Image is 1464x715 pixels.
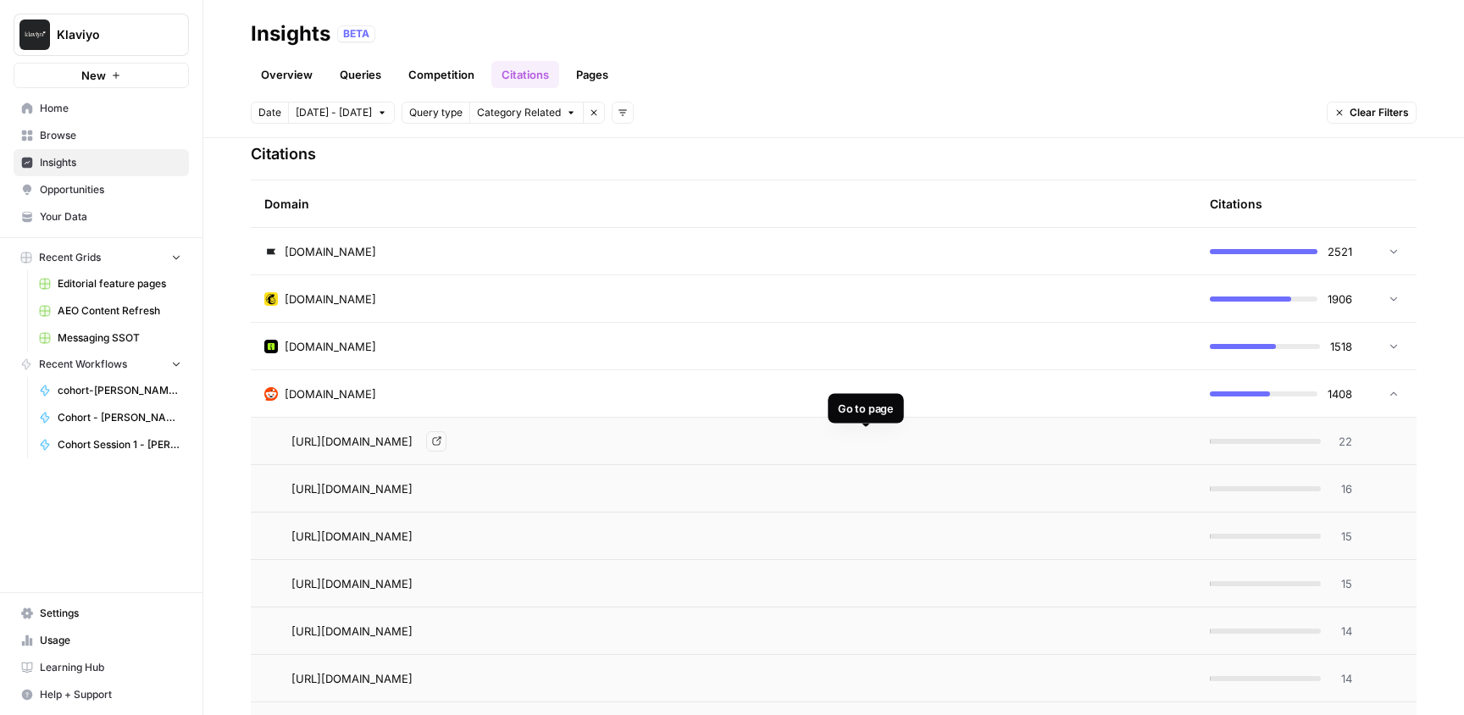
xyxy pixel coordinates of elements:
span: Klaviyo [57,26,159,43]
span: 2521 [1328,243,1352,260]
a: Competition [398,61,485,88]
span: Home [40,101,181,116]
span: AEO Content Refresh [58,303,181,319]
span: Messaging SSOT [58,330,181,346]
span: [URL][DOMAIN_NAME] [291,670,413,687]
button: Clear Filters [1327,102,1417,124]
button: [DATE] - [DATE] [288,102,395,124]
a: Messaging SSOT [31,324,189,352]
img: or48ckoj2dr325ui2uouqhqfwspy [264,340,278,353]
div: Domain [264,180,1183,227]
button: Category Related [469,102,583,124]
div: Citations [1210,180,1262,227]
button: Help + Support [14,681,189,708]
span: 14 [1331,670,1352,687]
span: 1408 [1328,385,1352,402]
button: Recent Workflows [14,352,189,377]
span: Editorial feature pages [58,276,181,291]
a: Overview [251,61,323,88]
img: d03zj4el0aa7txopwdneenoutvcu [264,245,278,258]
span: [URL][DOMAIN_NAME] [291,433,413,450]
button: Recent Grids [14,245,189,270]
span: [DATE] - [DATE] [296,105,372,120]
a: Pages [566,61,618,88]
span: Insights [40,155,181,170]
span: 16 [1331,480,1352,497]
a: Home [14,95,189,122]
span: Help + Support [40,687,181,702]
div: BETA [337,25,375,42]
img: Klaviyo Logo [19,19,50,50]
div: Insights [251,20,330,47]
span: 1518 [1330,338,1352,355]
a: AEO Content Refresh [31,297,189,324]
span: 22 [1331,433,1352,450]
span: New [81,67,106,84]
span: 14 [1331,623,1352,640]
a: Opportunities [14,176,189,203]
span: [URL][DOMAIN_NAME] [291,623,413,640]
a: Your Data [14,203,189,230]
img: m2cl2pnoess66jx31edqk0jfpcfn [264,387,278,401]
span: Clear Filters [1350,105,1409,120]
span: Category Related [477,105,561,120]
span: Learning Hub [40,660,181,675]
span: Your Data [40,209,181,224]
span: 1906 [1328,291,1352,308]
span: Recent Grids [39,250,101,265]
span: 15 [1331,575,1352,592]
span: [URL][DOMAIN_NAME] [291,480,413,497]
a: Learning Hub [14,654,189,681]
span: [DOMAIN_NAME] [285,291,376,308]
a: Browse [14,122,189,149]
a: Usage [14,627,189,654]
span: Cohort - [PERSON_NAME] Workflow Test (Meta desc. existing blog) [58,410,181,425]
span: [URL][DOMAIN_NAME] [291,528,413,545]
a: Settings [14,600,189,627]
a: Queries [330,61,391,88]
span: Settings [40,606,181,621]
a: Cohort Session 1 - [PERSON_NAME] blog metadescription [31,431,189,458]
button: New [14,63,189,88]
img: pg21ys236mnd3p55lv59xccdo3xy [264,292,278,306]
span: Recent Workflows [39,357,127,372]
a: Citations [491,61,559,88]
span: Browse [40,128,181,143]
span: [URL][DOMAIN_NAME] [291,575,413,592]
span: Usage [40,633,181,648]
a: Go to page https://www.reddit.com/r/email/comments/1e665v1/whats_the_best_way_to_personalize_emai... [426,431,446,452]
span: Cohort Session 1 - [PERSON_NAME] blog metadescription [58,437,181,452]
span: 15 [1331,528,1352,545]
span: Query type [409,105,463,120]
span: Opportunities [40,182,181,197]
h3: Citations [251,142,316,166]
a: Editorial feature pages [31,270,189,297]
button: Workspace: Klaviyo [14,14,189,56]
span: Date [258,105,281,120]
a: Insights [14,149,189,176]
span: [DOMAIN_NAME] [285,385,376,402]
a: Cohort - [PERSON_NAME] Workflow Test (Meta desc. existing blog) [31,404,189,431]
span: [DOMAIN_NAME] [285,338,376,355]
span: [DOMAIN_NAME] [285,243,376,260]
span: cohort-[PERSON_NAME]-meta-description [58,383,181,398]
a: cohort-[PERSON_NAME]-meta-description [31,377,189,404]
